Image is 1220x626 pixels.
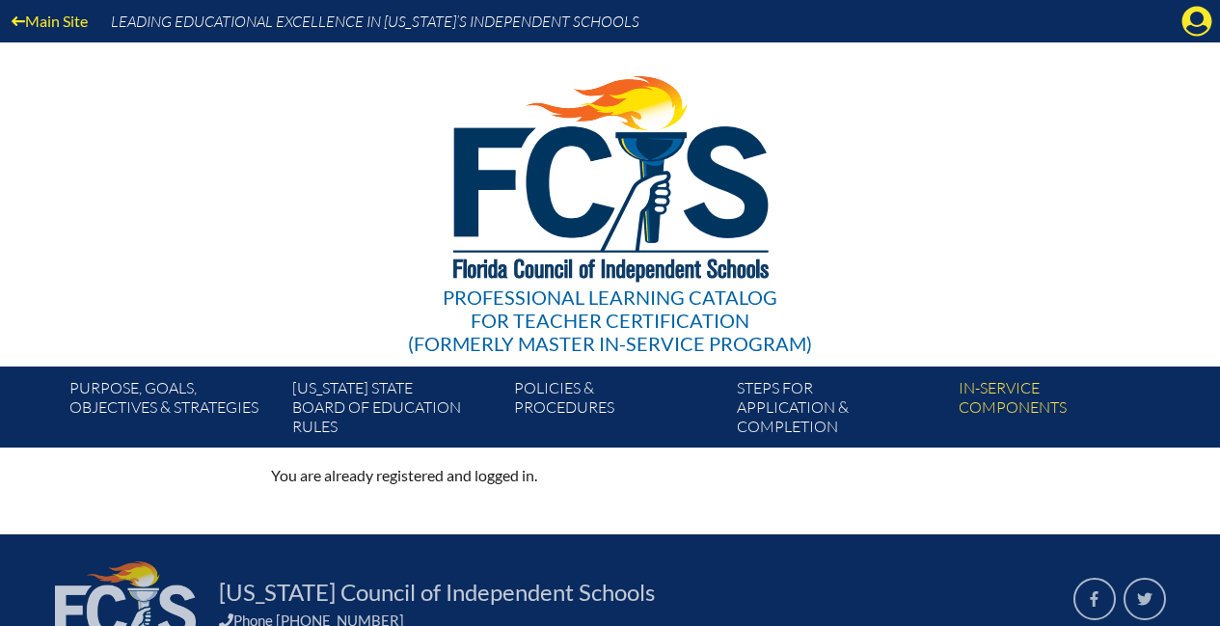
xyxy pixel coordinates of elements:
a: [US_STATE] StateBoard of Education rules [285,374,506,448]
svg: Manage account [1181,6,1212,37]
span: for Teacher Certification [471,309,749,332]
a: Purpose, goals,objectives & strategies [62,374,284,448]
a: In-servicecomponents [951,374,1173,448]
div: Professional Learning Catalog (formerly Master In-service Program) [408,286,812,355]
a: Professional Learning Catalog for Teacher Certification(formerly Master In-service Program) [400,39,820,359]
img: FCISlogo221.eps [411,42,809,306]
a: [US_STATE] Council of Independent Schools [211,577,663,608]
a: Main Site [4,8,95,34]
a: Steps forapplication & completion [729,374,951,448]
a: Policies &Procedures [506,374,728,448]
p: You are already registered and logged in. [271,463,950,488]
